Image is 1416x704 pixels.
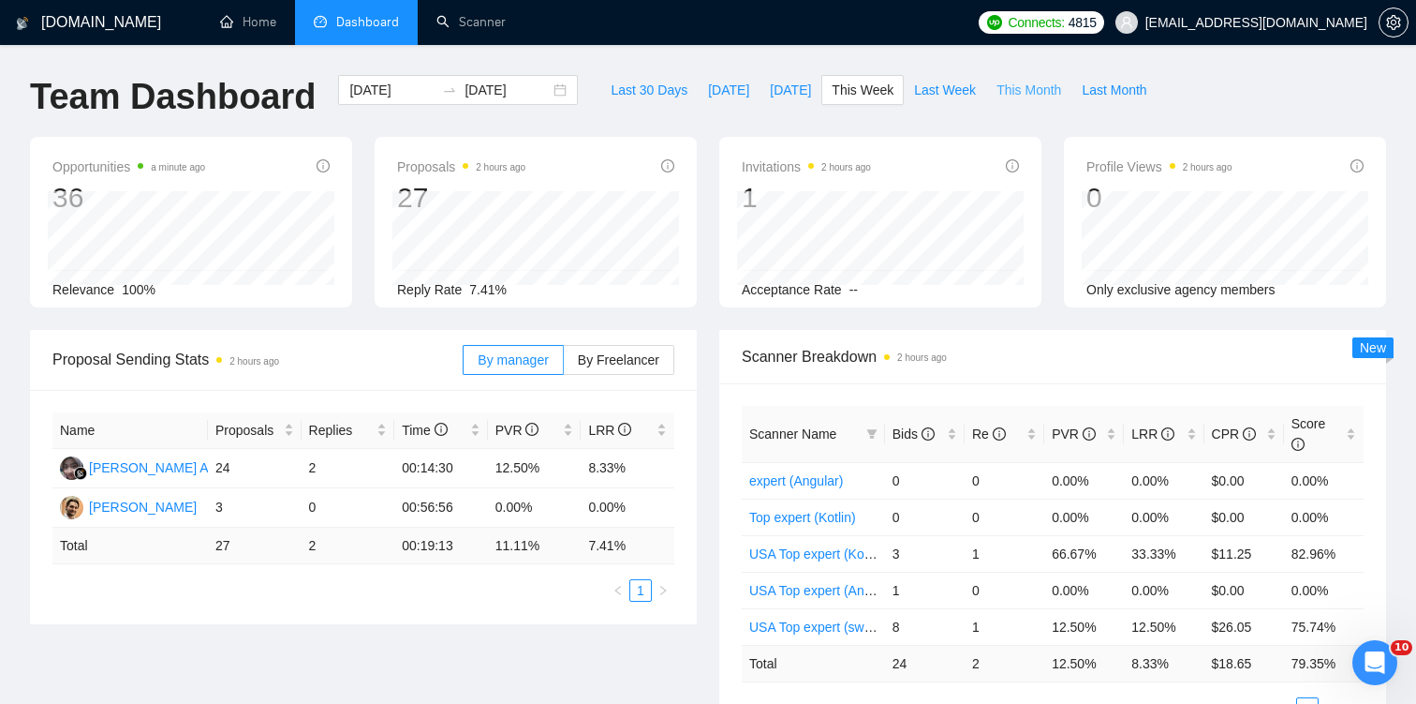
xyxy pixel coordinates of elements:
[30,75,316,119] h1: Team Dashboard
[1284,572,1364,608] td: 0.00%
[469,282,507,297] span: 7.41%
[578,352,659,367] span: By Freelancer
[394,528,488,564] td: 00:19:13
[1120,16,1133,29] span: user
[698,75,760,105] button: [DATE]
[60,457,83,480] img: NF
[488,528,582,564] td: 11.11 %
[749,547,885,562] a: USA Top expert (Kotlin)
[1071,75,1157,105] button: Last Month
[1391,640,1412,655] span: 10
[302,449,395,488] td: 2
[1284,462,1364,499] td: 0.00%
[309,420,374,441] span: Replies
[749,620,878,635] a: USA Top expert (swift)
[885,462,965,499] td: 0
[1124,572,1203,608] td: 0.00%
[742,156,871,178] span: Invitations
[914,80,976,100] span: Last Week
[435,423,448,436] span: info-circle
[397,180,525,216] div: 27
[987,15,1002,30] img: upwork-logo.png
[885,572,965,608] td: 1
[1124,535,1203,572] td: 33.33%
[151,162,205,172] time: a minute ago
[1360,340,1386,355] span: New
[1006,159,1019,172] span: info-circle
[208,412,302,449] th: Proposals
[488,449,582,488] td: 12.50%
[742,645,885,682] td: Total
[1161,427,1174,441] span: info-circle
[965,608,1044,645] td: 1
[52,348,463,371] span: Proposal Sending Stats
[1086,156,1232,178] span: Profile Views
[397,156,525,178] span: Proposals
[965,535,1044,572] td: 1
[208,528,302,564] td: 27
[1379,7,1409,37] button: setting
[1284,645,1364,682] td: 79.35 %
[1044,499,1124,535] td: 0.00%
[336,14,399,30] span: Dashboard
[652,579,674,602] li: Next Page
[652,579,674,602] button: right
[892,427,935,442] span: Bids
[1379,15,1408,30] span: setting
[1204,499,1284,535] td: $0.00
[1204,535,1284,572] td: $11.25
[607,579,629,602] button: left
[302,488,395,528] td: 0
[52,180,205,216] div: 36
[1044,535,1124,572] td: 66.67%
[1124,462,1203,499] td: 0.00%
[821,75,904,105] button: This Week
[742,345,1364,368] span: Scanner Breakdown
[1284,499,1364,535] td: 0.00%
[629,579,652,602] li: 1
[60,499,197,514] a: DH[PERSON_NAME]
[965,499,1044,535] td: 0
[52,282,114,297] span: Relevance
[749,583,898,598] a: USA Top expert (Angular)
[749,510,856,525] a: Top expert (Kotlin)
[760,75,821,105] button: [DATE]
[922,427,935,441] span: info-circle
[208,488,302,528] td: 3
[1379,15,1409,30] a: setting
[1131,427,1174,442] span: LRR
[1243,427,1256,441] span: info-circle
[986,75,1071,105] button: This Month
[581,528,674,564] td: 7.41 %
[1204,608,1284,645] td: $26.05
[74,467,87,480] img: gigradar-bm.png
[1044,462,1124,499] td: 0.00%
[618,423,631,436] span: info-circle
[897,352,947,363] time: 2 hours ago
[465,80,550,100] input: End date
[1083,427,1096,441] span: info-circle
[60,496,83,519] img: DH
[525,423,538,436] span: info-circle
[885,608,965,645] td: 8
[866,428,878,440] span: filter
[1124,499,1203,535] td: 0.00%
[495,423,539,438] span: PVR
[1044,572,1124,608] td: 0.00%
[52,156,205,178] span: Opportunities
[16,8,29,38] img: logo
[749,427,836,442] span: Scanner Name
[708,80,749,100] span: [DATE]
[1069,12,1097,33] span: 4815
[1204,572,1284,608] td: $0.00
[1212,427,1256,442] span: CPR
[436,14,506,30] a: searchScanner
[394,449,488,488] td: 00:14:30
[972,427,1006,442] span: Re
[885,535,965,572] td: 3
[220,14,276,30] a: homeHome
[229,356,279,367] time: 2 hours ago
[52,412,208,449] th: Name
[611,80,687,100] span: Last 30 Days
[1044,645,1124,682] td: 12.50 %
